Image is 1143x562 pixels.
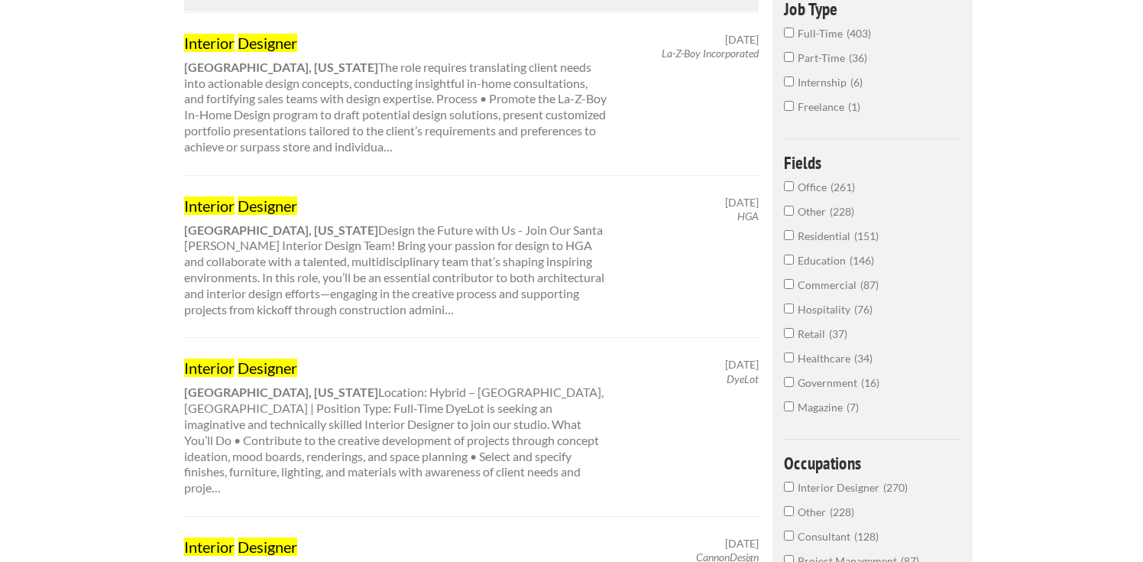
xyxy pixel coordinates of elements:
a: Interior Designer [184,358,609,378]
span: Full-Time [798,27,847,40]
span: 270 [883,481,908,494]
span: Other [798,205,830,218]
span: Consultant [798,530,854,543]
div: The role requires translating client needs into actionable design concepts, conducting insightful... [170,33,622,155]
span: Hospitality [798,303,854,316]
input: Other228 [784,206,794,216]
span: Healthcare [798,352,854,365]
input: Internship6 [784,76,794,86]
input: Hospitality76 [784,304,794,313]
mark: Interior [184,538,235,556]
input: Consultant128 [784,531,794,541]
span: 87 [860,278,879,291]
em: HGA [737,210,759,223]
mark: Interior [184,34,235,52]
span: Government [798,376,861,389]
input: Full-Time403 [784,28,794,37]
span: Office [798,180,831,193]
span: 6 [850,76,863,89]
span: Retail [798,327,829,340]
span: Other [798,505,830,518]
input: Education146 [784,255,794,265]
span: [DATE] [725,33,759,47]
strong: [GEOGRAPHIC_DATA], [US_STATE] [184,385,378,399]
span: Internship [798,76,850,89]
input: Healthcare34 [784,352,794,362]
span: 36 [849,51,867,64]
span: 1 [848,100,860,113]
span: Magazine [798,401,847,414]
a: Interior Designer [184,196,609,216]
input: Commercial87 [784,279,794,289]
span: 151 [854,229,879,242]
input: Retail37 [784,328,794,338]
mark: Designer [238,359,297,377]
input: Residential151 [784,230,794,240]
span: 7 [847,401,859,414]
input: Government16 [784,377,794,387]
em: DyeLot [727,372,759,385]
span: Commercial [798,278,860,291]
h4: Fields [784,154,962,171]
input: Freelance1 [784,101,794,111]
span: 16 [861,376,879,389]
span: Interior Designer [798,481,883,494]
span: 403 [847,27,871,40]
span: 228 [830,205,854,218]
mark: Interior [184,359,235,377]
input: Interior Designer270 [784,482,794,492]
span: Part-Time [798,51,849,64]
span: 128 [854,530,879,543]
span: Residential [798,229,854,242]
strong: [GEOGRAPHIC_DATA], [US_STATE] [184,60,378,74]
span: [DATE] [725,537,759,551]
strong: [GEOGRAPHIC_DATA], [US_STATE] [184,223,378,237]
span: [DATE] [725,196,759,210]
div: Location: Hybrid – [GEOGRAPHIC_DATA], [GEOGRAPHIC_DATA] | Position Type: Full-Time DyeLot is seek... [170,358,622,496]
em: La-Z-Boy Incorporated [662,47,759,60]
input: Other228 [784,506,794,516]
span: Education [798,254,850,267]
span: Freelance [798,100,848,113]
span: 228 [830,505,854,518]
mark: Interior [184,197,235,215]
a: Interior Designer [184,537,609,557]
span: 76 [854,303,873,316]
span: 146 [850,254,874,267]
span: 37 [829,327,847,340]
a: Interior Designer [184,33,609,53]
input: Part-Time36 [784,52,794,62]
div: Design the Future with Us - Join Our Santa [PERSON_NAME] Interior Design Team! Bring your passion... [170,196,622,318]
span: 261 [831,180,855,193]
h4: Occupations [784,454,962,472]
input: Magazine7 [784,401,794,411]
mark: Designer [238,538,297,556]
mark: Designer [238,197,297,215]
span: 34 [854,352,873,365]
span: [DATE] [725,358,759,372]
input: Office261 [784,181,794,191]
mark: Designer [238,34,297,52]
